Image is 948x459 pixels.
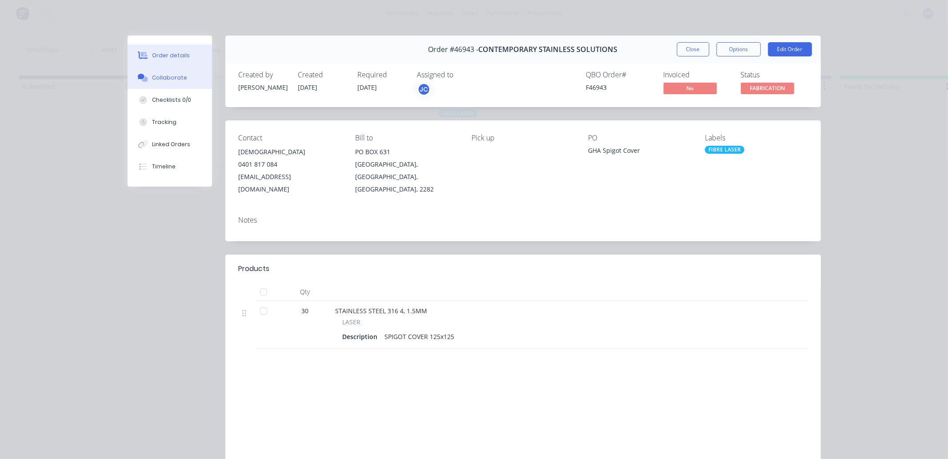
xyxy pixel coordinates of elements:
[358,71,407,79] div: Required
[705,134,807,142] div: Labels
[239,146,341,158] div: [DEMOGRAPHIC_DATA]
[152,74,187,82] div: Collaborate
[741,83,794,94] span: FABRICATION
[741,83,794,96] button: FABRICATION
[472,134,574,142] div: Pick up
[417,71,506,79] div: Assigned to
[586,71,653,79] div: QBO Order #
[677,42,709,56] button: Close
[128,67,212,89] button: Collaborate
[239,71,288,79] div: Created by
[152,163,176,171] div: Timeline
[355,158,457,196] div: [GEOGRAPHIC_DATA], [GEOGRAPHIC_DATA], [GEOGRAPHIC_DATA], 2282
[588,146,691,158] div: GHA Spigot Cover
[239,263,270,274] div: Products
[768,42,812,56] button: Edit Order
[705,146,744,154] div: FIBRE LASER
[152,118,176,126] div: Tracking
[664,71,730,79] div: Invoiced
[128,89,212,111] button: Checklists 0/0
[343,330,381,343] div: Description
[239,146,341,196] div: [DEMOGRAPHIC_DATA]0401 817 084[EMAIL_ADDRESS][DOMAIN_NAME]
[298,83,318,92] span: [DATE]
[428,45,479,54] span: Order #46943 -
[279,283,332,301] div: Qty
[152,140,190,148] div: Linked Orders
[355,146,457,196] div: PO BOX 631[GEOGRAPHIC_DATA], [GEOGRAPHIC_DATA], [GEOGRAPHIC_DATA], 2282
[239,158,341,171] div: 0401 817 084
[152,96,191,104] div: Checklists 0/0
[586,83,653,92] div: F46943
[355,146,457,158] div: PO BOX 631
[152,52,190,60] div: Order details
[417,83,431,96] button: JC
[358,83,377,92] span: [DATE]
[128,111,212,133] button: Tracking
[479,45,618,54] span: CONTEMPORARY STAINLESS SOLUTIONS
[298,71,347,79] div: Created
[128,156,212,178] button: Timeline
[343,317,361,327] span: LASER
[741,71,808,79] div: Status
[355,134,457,142] div: Bill to
[716,42,761,56] button: Options
[239,171,341,196] div: [EMAIL_ADDRESS][DOMAIN_NAME]
[381,330,458,343] div: SPIGOT COVER 125x125
[239,134,341,142] div: Contact
[302,306,309,315] span: 30
[336,307,428,315] span: STAINLESS STEEL 316 4, 1.5MM
[239,83,288,92] div: [PERSON_NAME]
[588,134,691,142] div: PO
[664,83,717,94] span: No
[239,216,808,224] div: Notes
[128,133,212,156] button: Linked Orders
[128,44,212,67] button: Order details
